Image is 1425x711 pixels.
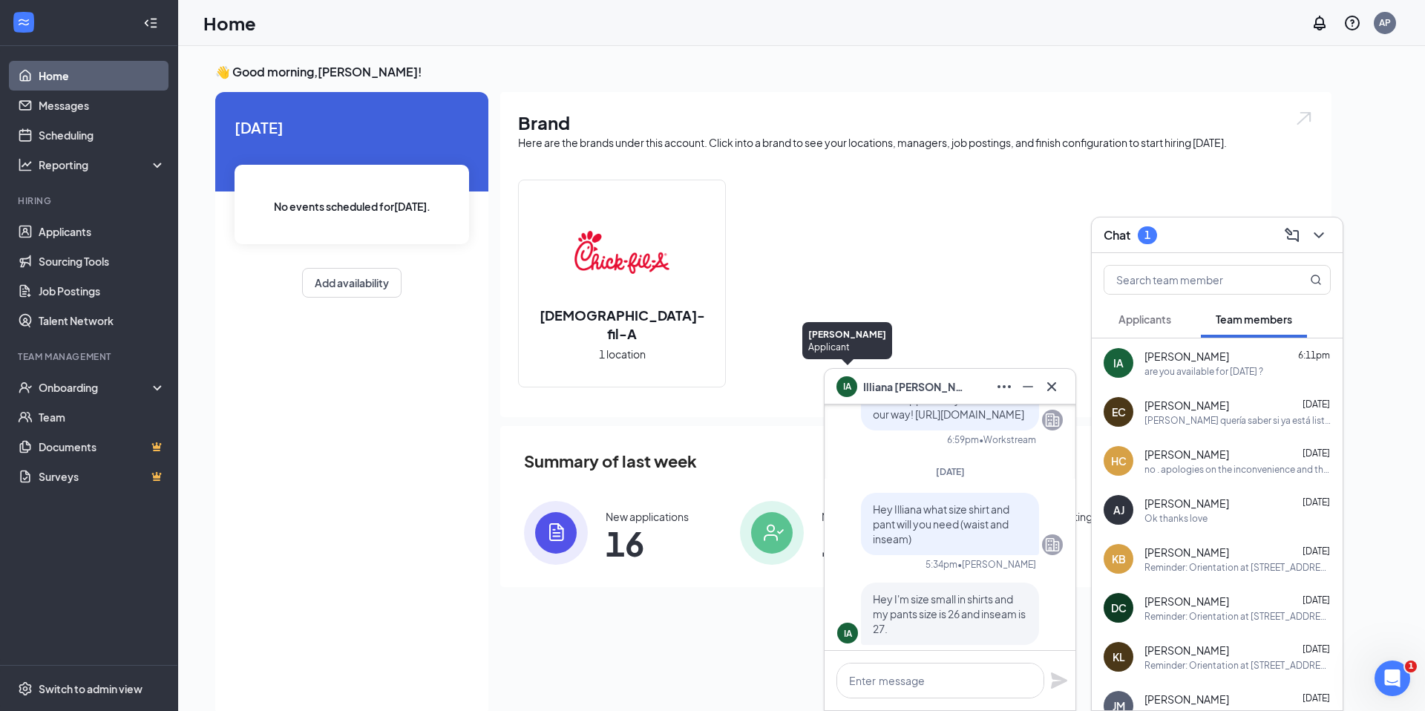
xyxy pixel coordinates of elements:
div: KL [1113,649,1125,664]
button: Cross [1040,375,1064,399]
div: Applicant [808,341,886,353]
svg: WorkstreamLogo [16,15,31,30]
img: icon [524,501,588,565]
span: [PERSON_NAME] [1144,447,1229,462]
svg: Minimize [1019,378,1037,396]
div: Reminder: Orientation at [STREET_ADDRESS]. [DATE] 1 PM. [1144,610,1331,623]
span: [DATE] [1303,692,1330,704]
div: Reporting [39,157,166,172]
div: Onboarding [39,380,153,395]
a: Home [39,61,166,91]
span: No events scheduled for [DATE] . [274,198,430,214]
span: 1 [1405,661,1417,672]
a: Sourcing Tools [39,246,166,276]
svg: Ellipses [995,378,1013,396]
div: 5:51pm [864,648,896,661]
span: [DATE] [1303,448,1330,459]
div: Reminder: Orientation at [STREET_ADDRESS]. [DATE] 1 PM. [1144,659,1331,672]
svg: UserCheck [18,380,33,395]
a: Talent Network [39,306,166,335]
input: Search team member [1104,266,1280,294]
span: • Workstream [979,433,1036,446]
span: [PERSON_NAME] [1144,643,1229,658]
span: [DATE] [1303,399,1330,410]
h1: Home [203,10,256,36]
a: DocumentsCrown [39,432,166,462]
div: no . apologies on the inconvenience and the time. have a nice one [1144,463,1331,476]
h2: [DEMOGRAPHIC_DATA]-fil-A [519,306,725,343]
div: 6:59pm [947,433,979,446]
button: ComposeMessage [1280,223,1304,247]
button: ChevronDown [1307,223,1331,247]
svg: Company [1044,411,1061,429]
span: Hey I'm size small in shirts and my pants size is 26 and inseam is 27. [873,592,1026,635]
span: [DATE] [235,116,469,139]
button: Ellipses [992,375,1016,399]
div: AP [1379,16,1391,29]
svg: Analysis [18,157,33,172]
div: Job postings posted [1037,509,1135,524]
svg: Company [1044,536,1061,554]
h3: Chat [1104,227,1130,243]
div: Team Management [18,350,163,363]
div: KB [1112,551,1126,566]
img: Chick-fil-A [574,205,669,300]
span: Team members [1216,312,1292,326]
h3: 👋 Good morning, [PERSON_NAME] ! [215,64,1331,80]
div: [PERSON_NAME] quería saber si ya está listo el uniforme !? [1144,414,1331,427]
span: 1 location [599,346,646,362]
span: [DATE] [1303,497,1330,508]
span: 1 [822,530,869,557]
div: AJ [1113,502,1124,517]
svg: ComposeMessage [1283,226,1301,244]
span: [DATE] [1303,643,1330,655]
div: Here are the brands under this account. Click into a brand to see your locations, managers, job p... [518,135,1314,150]
svg: MagnifyingGlass [1310,274,1322,286]
img: open.6027fd2a22e1237b5b06.svg [1294,110,1314,127]
a: Scheduling [39,120,166,150]
div: 1 [1144,229,1150,241]
a: Job Postings [39,276,166,306]
span: [PERSON_NAME] [1144,349,1229,364]
div: New applications [606,509,689,524]
svg: Plane [1050,672,1068,689]
div: IA [844,627,852,640]
div: DC [1111,600,1127,615]
span: Hey Illiana what size shirt and pant will you need (waist and inseam) [873,502,1009,545]
span: [PERSON_NAME] [1144,398,1229,413]
span: 16 [606,530,689,557]
div: 5:34pm [926,558,957,571]
h1: Brand [518,110,1314,135]
div: IA [1113,355,1124,370]
svg: Settings [18,681,33,696]
a: Messages [39,91,166,120]
span: [PERSON_NAME] [1144,692,1229,707]
span: [DATE] [936,466,965,477]
div: Hiring [18,194,163,207]
a: Applicants [39,217,166,246]
svg: Notifications [1311,14,1329,32]
div: EC [1112,404,1126,419]
a: SurveysCrown [39,462,166,491]
div: Reminder: Orientation at [STREET_ADDRESS]. [DATE] 1 PM. [1144,561,1331,574]
span: 6:11pm [1298,350,1330,361]
svg: QuestionInfo [1343,14,1361,32]
span: Illiana [PERSON_NAME] [863,379,967,395]
span: • [PERSON_NAME] [957,558,1036,571]
div: Switch to admin view [39,681,142,696]
a: Team [39,402,166,432]
span: Summary of last week [524,448,697,474]
button: Add availability [302,268,402,298]
img: icon [740,501,804,565]
span: [DATE] [1303,545,1330,557]
span: [DATE] [1303,594,1330,606]
span: 0 [1037,530,1135,557]
div: HC [1111,453,1127,468]
iframe: Intercom live chat [1375,661,1410,696]
div: New hires [822,509,869,524]
div: are you available for [DATE] ? [1144,365,1263,378]
button: Minimize [1016,375,1040,399]
span: [PERSON_NAME] [1144,594,1229,609]
span: Applicants [1118,312,1171,326]
div: [PERSON_NAME] [808,328,886,341]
